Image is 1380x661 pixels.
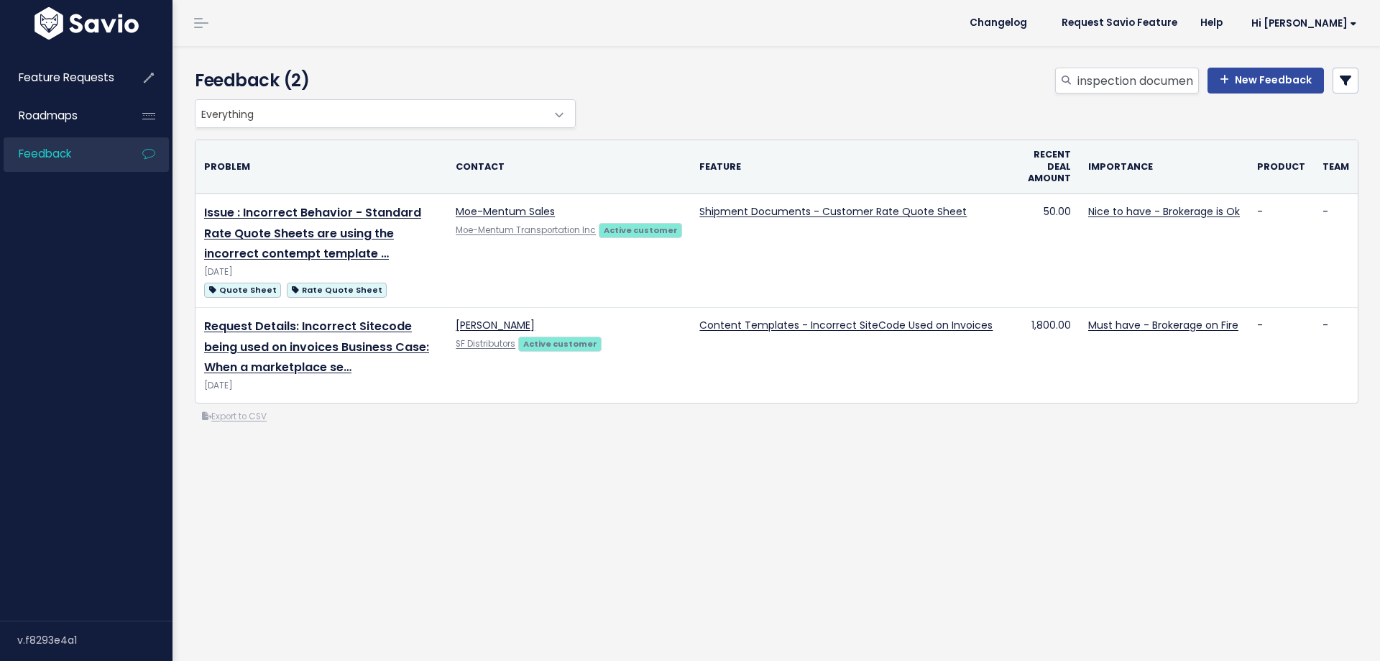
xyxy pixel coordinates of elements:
th: Product [1248,140,1314,193]
img: logo-white.9d6f32f41409.svg [31,7,142,40]
td: - [1248,193,1314,307]
th: Importance [1080,140,1248,193]
a: Roadmaps [4,99,119,132]
a: New Feedback [1207,68,1324,94]
span: Everything [195,100,546,127]
span: Hi [PERSON_NAME] [1251,18,1357,29]
a: Active customer [518,336,602,350]
h4: Feedback (2) [195,68,569,94]
a: Moe-Mentum Transportation Inc [456,224,596,236]
a: Active customer [599,222,682,237]
a: Content Templates - Incorrect SiteCode Used on Invoices [699,318,993,332]
a: Feature Requests [4,61,119,94]
span: Roadmaps [19,108,78,123]
a: Request Details: Incorrect Sitecode being used on invoices Business Case: When a marketplace se… [204,318,429,376]
td: - [1314,193,1358,307]
span: Changelog [970,18,1027,28]
input: Search feedback... [1076,68,1199,94]
a: Hi [PERSON_NAME] [1234,12,1368,35]
div: [DATE] [204,378,438,393]
a: Feedback [4,137,119,170]
a: Help [1189,12,1234,34]
div: [DATE] [204,265,438,280]
a: Issue : Incorrect Behavior - Standard Rate Quote Sheets are using the incorrect contempt template … [204,204,421,263]
span: Rate Quote Sheet [287,283,387,298]
a: Moe-Mentum Sales [456,204,555,219]
a: Must have - Brokerage on Fire [1088,318,1238,332]
div: v.f8293e4a1 [17,621,172,659]
span: Feature Requests [19,70,114,85]
td: 1,800.00 [1001,307,1080,402]
td: - [1248,307,1314,402]
strong: Active customer [523,338,597,350]
a: Nice to have - Brokerage is Ok [1088,204,1240,219]
strong: Active customer [604,224,678,236]
span: Everything [195,99,576,128]
td: - [1314,307,1358,402]
a: Request Savio Feature [1050,12,1189,34]
a: SF Distributors [456,338,515,350]
a: Quote Sheet [204,281,281,298]
th: Contact [447,140,691,193]
th: Problem [195,140,447,193]
td: 50.00 [1001,193,1080,307]
th: Feature [691,140,1001,193]
span: Quote Sheet [204,283,281,298]
th: Team [1314,140,1358,193]
a: [PERSON_NAME] [456,318,535,332]
th: Recent deal amount [1001,140,1080,193]
a: Export to CSV [202,411,267,422]
span: Feedback [19,146,71,161]
a: Shipment Documents - Customer Rate Quote Sheet [699,204,967,219]
a: Rate Quote Sheet [287,281,387,298]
